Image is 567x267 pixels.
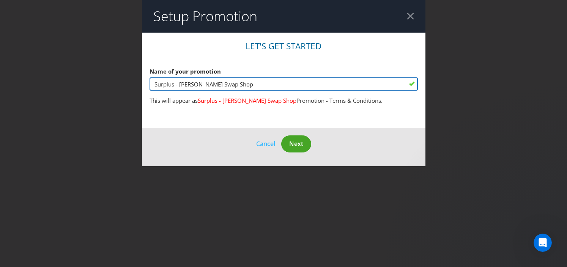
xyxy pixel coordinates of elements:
[534,234,552,252] iframe: Intercom live chat
[150,97,198,104] span: This will appear as
[153,9,257,24] h2: Setup Promotion
[198,97,296,104] span: Surplus - [PERSON_NAME] Swap Shop
[289,140,303,148] span: Next
[256,139,276,149] button: Cancel
[281,135,311,152] button: Next
[236,40,331,52] legend: Let's get started
[296,97,383,104] span: Promotion - Terms & Conditions.
[150,68,221,75] span: Name of your promotion
[256,140,275,148] span: Cancel
[150,77,418,91] input: e.g. My Promotion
